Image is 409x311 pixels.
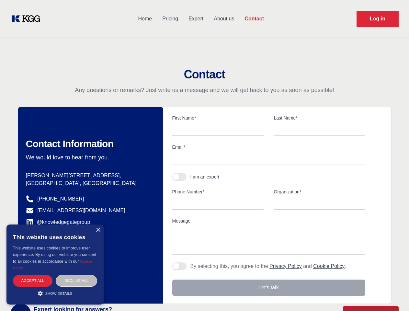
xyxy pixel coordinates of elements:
a: Expert [183,10,209,27]
a: Home [133,10,157,27]
a: KOL Knowledge Platform: Talk to Key External Experts (KEE) [10,14,45,24]
iframe: Chat Widget [377,280,409,311]
label: Phone Number* [172,189,264,195]
label: Last Name* [274,115,365,121]
a: Request Demo [357,11,399,27]
a: Contact [239,10,269,27]
label: First Name* [172,115,264,121]
a: Cookie Policy [313,263,345,269]
label: Email* [172,144,365,150]
a: @knowledgegategroup [26,218,90,226]
a: Privacy Policy [269,263,302,269]
a: Pricing [157,10,183,27]
a: [EMAIL_ADDRESS][DOMAIN_NAME] [38,207,125,214]
p: By selecting this, you agree to the and . [190,262,346,270]
span: This website uses cookies to improve user experience. By using our website you consent to all coo... [13,246,96,264]
p: We would love to hear from you. [26,154,153,161]
h2: Contact Information [26,138,153,150]
div: Accept all [13,275,52,286]
h2: Contact [8,68,401,81]
a: About us [209,10,239,27]
div: Close [96,228,100,233]
button: Let's talk [172,280,365,296]
div: Decline all [56,275,97,286]
label: Message [172,218,365,224]
p: [PERSON_NAME][STREET_ADDRESS], [26,172,153,179]
a: [PHONE_NUMBER] [38,195,84,203]
div: This website uses cookies [13,229,97,245]
p: Any questions or remarks? Just write us a message and we will get back to you as soon as possible! [8,86,401,94]
div: I am an expert [190,174,220,180]
span: Show details [45,292,73,295]
div: Show details [13,290,97,296]
p: [GEOGRAPHIC_DATA], [GEOGRAPHIC_DATA] [26,179,153,187]
label: Organization* [274,189,365,195]
a: Cookie Policy [13,259,92,270]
